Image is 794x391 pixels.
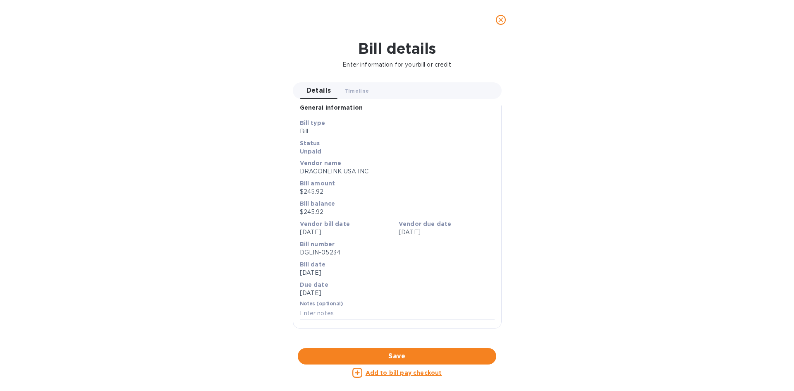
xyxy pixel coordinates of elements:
label: Notes (optional) [300,302,343,307]
b: Vendor name [300,160,342,166]
p: $245.92 [300,208,495,216]
h1: Bill details [7,40,787,57]
b: Bill amount [300,180,335,187]
p: [DATE] [300,289,495,297]
p: DGLIN-05234 [300,248,495,257]
b: Vendor bill date [300,221,350,227]
p: [DATE] [300,228,396,237]
b: Bill number [300,241,335,247]
b: Vendor due date [399,221,451,227]
b: Due date [300,281,328,288]
p: Enter information for your bill or credit [7,60,787,69]
b: Bill type [300,120,325,126]
button: close [491,10,511,30]
p: Bill [300,127,495,136]
span: Timeline [344,86,369,95]
button: Save [298,348,496,365]
p: [DATE] [399,228,495,237]
u: Add to bill pay checkout [366,369,442,376]
p: DRAGONLINK USA INC [300,167,495,176]
b: General information [300,104,363,111]
p: [DATE] [300,269,495,277]
b: Status [300,140,320,146]
span: Details [306,85,331,96]
b: Bill date [300,261,325,268]
p: $245.92 [300,187,495,196]
input: Enter notes [300,307,495,320]
b: Bill balance [300,200,335,207]
p: Unpaid [300,147,495,156]
span: Save [304,351,490,361]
